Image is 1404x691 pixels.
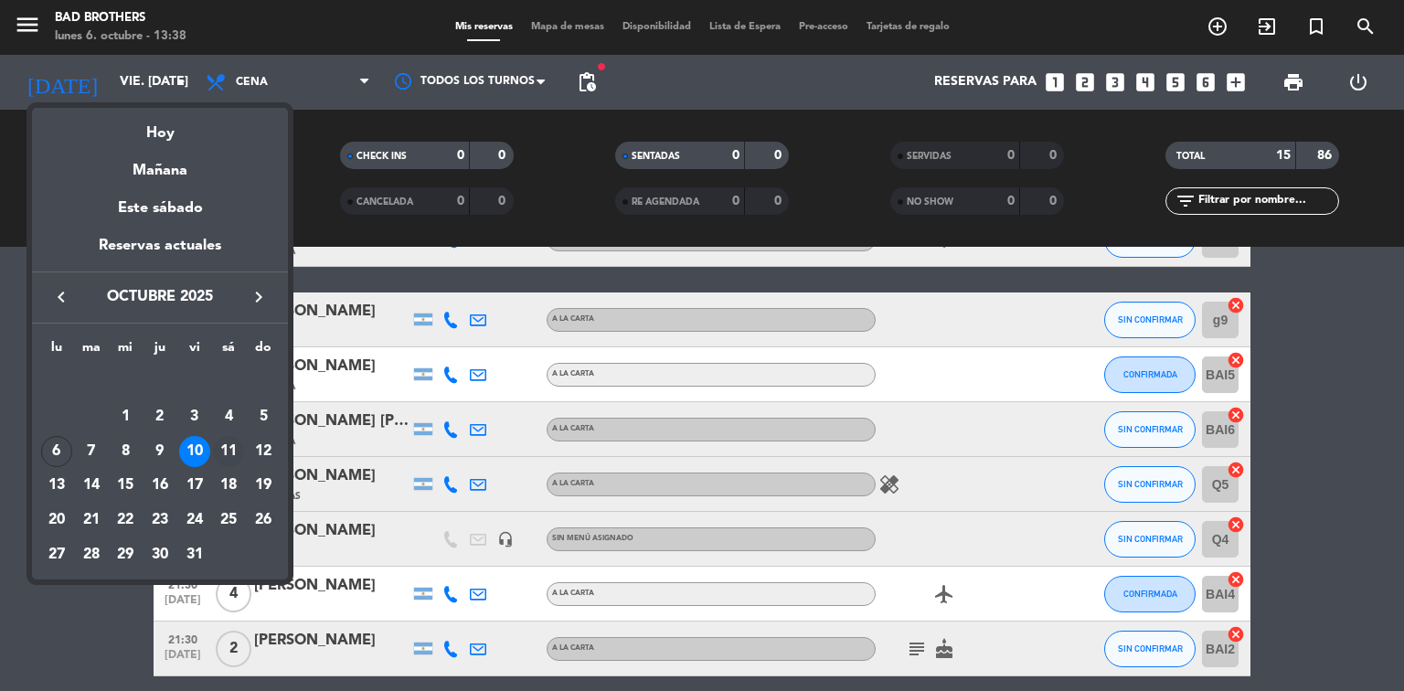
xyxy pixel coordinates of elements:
[248,401,279,432] div: 5
[110,401,141,432] div: 1
[41,505,72,536] div: 20
[39,503,74,537] td: 20 de octubre de 2025
[213,401,244,432] div: 4
[39,434,74,469] td: 6 de octubre de 2025
[179,505,210,536] div: 24
[179,539,210,570] div: 31
[74,434,109,469] td: 7 de octubre de 2025
[76,505,107,536] div: 21
[76,539,107,570] div: 28
[76,436,107,467] div: 7
[246,468,281,503] td: 19 de octubre de 2025
[108,537,143,572] td: 29 de octubre de 2025
[32,234,288,271] div: Reservas actuales
[177,468,212,503] td: 17 de octubre de 2025
[74,468,109,503] td: 14 de octubre de 2025
[179,470,210,501] div: 17
[41,436,72,467] div: 6
[143,537,177,572] td: 30 de octubre de 2025
[246,434,281,469] td: 12 de octubre de 2025
[39,337,74,366] th: lunes
[143,337,177,366] th: jueves
[213,436,244,467] div: 11
[110,470,141,501] div: 15
[242,285,275,309] button: keyboard_arrow_right
[177,434,212,469] td: 10 de octubre de 2025
[179,401,210,432] div: 3
[108,434,143,469] td: 8 de octubre de 2025
[39,537,74,572] td: 27 de octubre de 2025
[39,468,74,503] td: 13 de octubre de 2025
[143,434,177,469] td: 9 de octubre de 2025
[108,337,143,366] th: miércoles
[212,399,247,434] td: 4 de octubre de 2025
[78,285,242,309] span: octubre 2025
[177,399,212,434] td: 3 de octubre de 2025
[32,145,288,183] div: Mañana
[144,436,175,467] div: 9
[248,286,270,308] i: keyboard_arrow_right
[32,108,288,145] div: Hoy
[246,399,281,434] td: 5 de octubre de 2025
[212,503,247,537] td: 25 de octubre de 2025
[108,468,143,503] td: 15 de octubre de 2025
[144,470,175,501] div: 16
[177,537,212,572] td: 31 de octubre de 2025
[212,468,247,503] td: 18 de octubre de 2025
[41,470,72,501] div: 13
[248,505,279,536] div: 26
[39,365,281,399] td: OCT.
[110,505,141,536] div: 22
[50,286,72,308] i: keyboard_arrow_left
[212,337,247,366] th: sábado
[41,539,72,570] div: 27
[144,539,175,570] div: 30
[144,505,175,536] div: 23
[248,470,279,501] div: 19
[212,434,247,469] td: 11 de octubre de 2025
[108,503,143,537] td: 22 de octubre de 2025
[179,436,210,467] div: 10
[74,337,109,366] th: martes
[45,285,78,309] button: keyboard_arrow_left
[143,399,177,434] td: 2 de octubre de 2025
[32,183,288,234] div: Este sábado
[213,505,244,536] div: 25
[246,337,281,366] th: domingo
[177,337,212,366] th: viernes
[177,503,212,537] td: 24 de octubre de 2025
[143,468,177,503] td: 16 de octubre de 2025
[248,436,279,467] div: 12
[144,401,175,432] div: 2
[108,399,143,434] td: 1 de octubre de 2025
[246,503,281,537] td: 26 de octubre de 2025
[74,537,109,572] td: 28 de octubre de 2025
[76,470,107,501] div: 14
[110,539,141,570] div: 29
[213,470,244,501] div: 18
[74,503,109,537] td: 21 de octubre de 2025
[143,503,177,537] td: 23 de octubre de 2025
[110,436,141,467] div: 8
